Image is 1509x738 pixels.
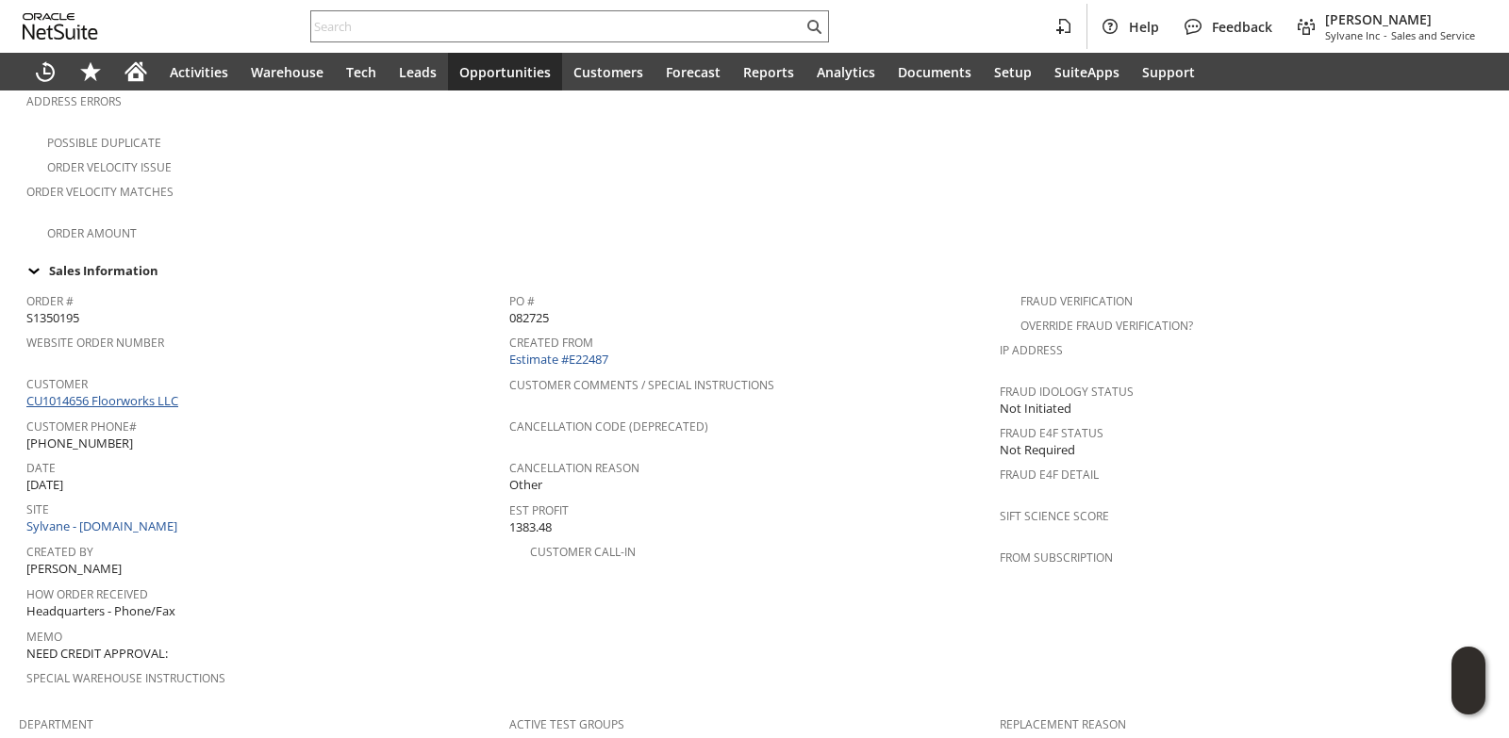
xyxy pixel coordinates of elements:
span: NEED CREDIT APPROVAL: [26,645,168,663]
a: Fraud E4F Status [1000,425,1103,441]
a: Customer Phone# [26,418,137,435]
span: Reports [743,63,794,81]
a: Documents [887,53,983,90]
a: Order Velocity Issue [47,159,172,175]
a: Home [113,53,158,90]
span: Warehouse [251,63,323,81]
a: Activities [158,53,240,90]
a: Support [1131,53,1206,90]
a: IP Address [1000,342,1063,358]
input: Search [311,15,803,38]
a: Recent Records [23,53,68,90]
span: S1350195 [26,309,79,327]
a: Override Fraud Verification? [1020,318,1193,334]
span: Activities [170,63,228,81]
a: Date [26,460,56,476]
a: Tech [335,53,388,90]
span: Documents [898,63,971,81]
span: Customers [573,63,643,81]
span: Other [509,476,542,494]
iframe: Click here to launch Oracle Guided Learning Help Panel [1451,647,1485,714]
a: Opportunities [448,53,562,90]
span: SuiteApps [1054,63,1119,81]
span: Feedback [1212,18,1272,36]
a: How Order Received [26,586,148,602]
svg: logo [23,13,98,40]
a: Customer Comments / Special Instructions [509,377,774,393]
span: Sylvane Inc [1325,28,1380,42]
span: Oracle Guided Learning Widget. To move around, please hold and drag [1451,681,1485,715]
a: Fraud Idology Status [1000,384,1134,400]
div: Shortcuts [68,53,113,90]
a: Leads [388,53,448,90]
a: Est Profit [509,502,569,518]
span: Help [1129,18,1159,36]
span: [PERSON_NAME] [1325,10,1475,28]
span: Forecast [666,63,721,81]
a: Analytics [805,53,887,90]
a: Reports [732,53,805,90]
a: SuiteApps [1043,53,1131,90]
a: PO # [509,293,535,309]
a: Created From [509,335,593,351]
svg: Shortcuts [79,60,102,83]
a: Warehouse [240,53,335,90]
a: Order # [26,293,74,309]
span: Sales and Service [1391,28,1475,42]
a: Site [26,501,49,517]
span: Headquarters - Phone/Fax [26,602,175,620]
a: Sylvane - [DOMAIN_NAME] [26,517,182,534]
a: Order Velocity Matches [26,184,174,200]
a: Cancellation Code (deprecated) [509,418,708,435]
span: Support [1142,63,1195,81]
a: Replacement reason [1000,716,1126,732]
a: Setup [983,53,1043,90]
svg: Recent Records [34,60,57,83]
a: CU1014656 Floorworks LLC [26,392,183,409]
a: Address Errors [26,93,122,109]
span: Opportunities [459,63,551,81]
span: Setup [994,63,1032,81]
a: Department [19,716,93,732]
a: Forecast [655,53,732,90]
span: [PHONE_NUMBER] [26,435,133,452]
a: Active Test Groups [509,716,624,732]
a: Created By [26,544,93,560]
span: 1383.48 [509,518,552,536]
span: Not Initiated [1000,400,1071,418]
a: Customer Call-in [530,544,636,560]
td: Sales Information [19,258,1490,283]
a: Customer [26,376,88,392]
a: Website Order Number [26,335,164,351]
span: Analytics [817,63,875,81]
span: Not Required [1000,441,1075,459]
a: Sift Science Score [1000,508,1109,524]
a: Special Warehouse Instructions [26,670,225,686]
span: [PERSON_NAME] [26,560,122,578]
span: 082725 [509,309,549,327]
a: Customers [562,53,655,90]
a: From Subscription [1000,549,1113,566]
a: Possible Duplicate [47,135,161,151]
span: Tech [346,63,376,81]
svg: Search [803,15,825,38]
span: Leads [399,63,437,81]
a: Cancellation Reason [509,460,639,476]
span: - [1384,28,1387,42]
a: Memo [26,629,62,645]
span: [DATE] [26,476,63,494]
a: Fraud Verification [1020,293,1133,309]
a: Estimate #E22487 [509,351,613,368]
a: Fraud E4F Detail [1000,467,1099,483]
svg: Home [124,60,147,83]
div: Sales Information [19,258,1483,283]
a: Order Amount [47,225,137,241]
